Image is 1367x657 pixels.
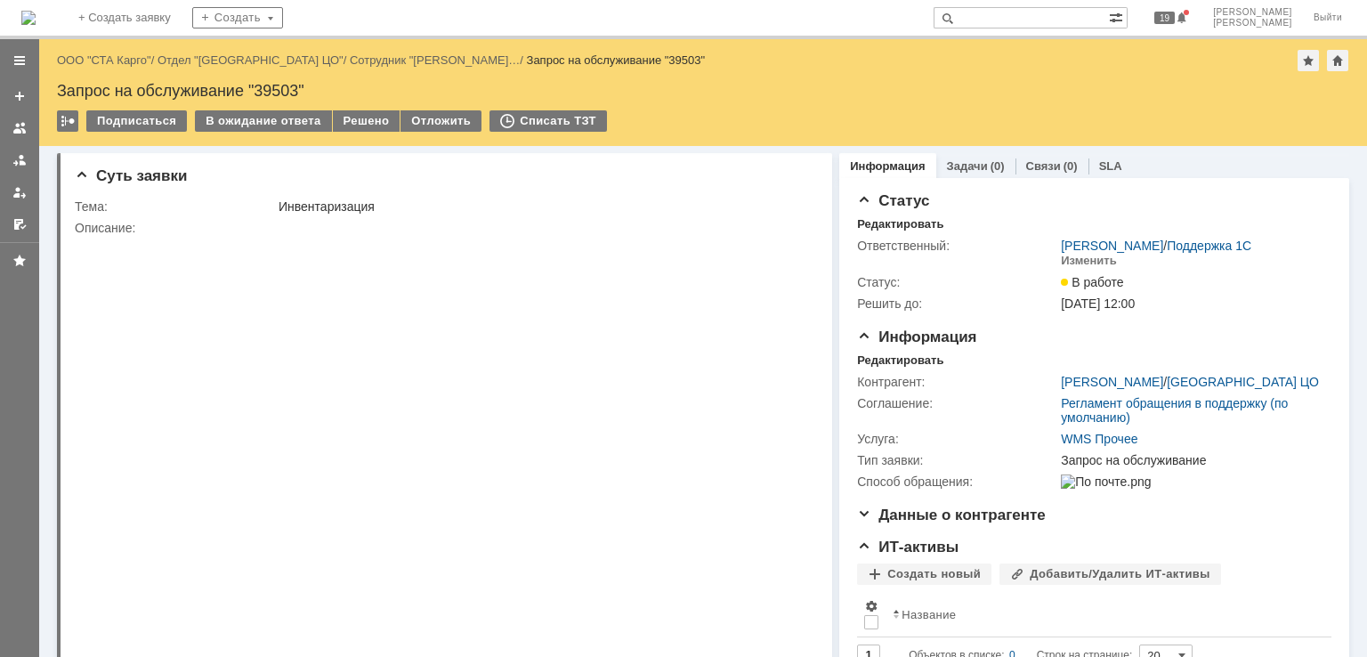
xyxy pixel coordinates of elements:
[57,53,151,67] a: ООО "СТА Карго"
[1213,7,1292,18] span: [PERSON_NAME]
[279,199,807,214] div: Инвентаризация
[57,82,1349,100] div: Запрос на обслуживание "39503"
[857,453,1057,467] div: Тип заявки:
[864,599,878,613] span: Настройки
[1061,474,1151,489] img: По почте.png
[1099,159,1122,173] a: SLA
[158,53,350,67] div: /
[57,53,158,67] div: /
[857,217,943,231] div: Редактировать
[1026,159,1061,173] a: Связи
[158,53,344,67] a: Отдел "[GEOGRAPHIC_DATA] ЦО"
[1061,375,1163,389] a: [PERSON_NAME]
[350,53,520,67] a: Сотрудник "[PERSON_NAME]…
[857,353,943,368] div: Редактировать
[857,275,1057,289] div: Статус:
[1109,8,1127,25] span: Расширенный поиск
[1061,239,1163,253] a: [PERSON_NAME]
[857,328,976,345] span: Информация
[1061,375,1319,389] div: /
[21,11,36,25] img: logo
[527,53,706,67] div: Запрос на обслуживание "39503"
[857,474,1057,489] div: Способ обращения:
[1064,159,1078,173] div: (0)
[857,396,1057,410] div: Соглашение:
[5,114,34,142] a: Заявки на командах
[1061,296,1135,311] span: [DATE] 12:00
[75,167,187,184] span: Суть заявки
[57,110,78,132] div: Работа с массовостью
[5,146,34,174] a: Заявки в моей ответственности
[5,178,34,207] a: Мои заявки
[1167,375,1319,389] a: [GEOGRAPHIC_DATA] ЦО
[857,296,1057,311] div: Решить до:
[75,199,275,214] div: Тема:
[857,539,959,556] span: ИТ-активы
[21,11,36,25] a: Перейти на домашнюю страницу
[5,82,34,110] a: Создать заявку
[192,7,283,28] div: Создать
[857,192,929,209] span: Статус
[1061,275,1123,289] span: В работе
[991,159,1005,173] div: (0)
[1061,254,1117,268] div: Изменить
[1154,12,1175,24] span: 19
[850,159,925,173] a: Информация
[1213,18,1292,28] span: [PERSON_NAME]
[857,239,1057,253] div: Ответственный:
[1061,453,1323,467] div: Запрос на обслуживание
[1061,432,1137,446] a: WMS Прочее
[857,507,1046,523] span: Данные о контрагенте
[5,210,34,239] a: Мои согласования
[350,53,527,67] div: /
[857,375,1057,389] div: Контрагент:
[1298,50,1319,71] div: Добавить в избранное
[1167,239,1251,253] a: Поддержка 1С
[902,608,956,621] div: Название
[1061,396,1288,425] a: Регламент обращения в поддержку (по умолчанию)
[1327,50,1348,71] div: Сделать домашней страницей
[886,592,1317,637] th: Название
[947,159,988,173] a: Задачи
[1061,239,1251,253] div: /
[75,221,811,235] div: Описание:
[857,432,1057,446] div: Услуга:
